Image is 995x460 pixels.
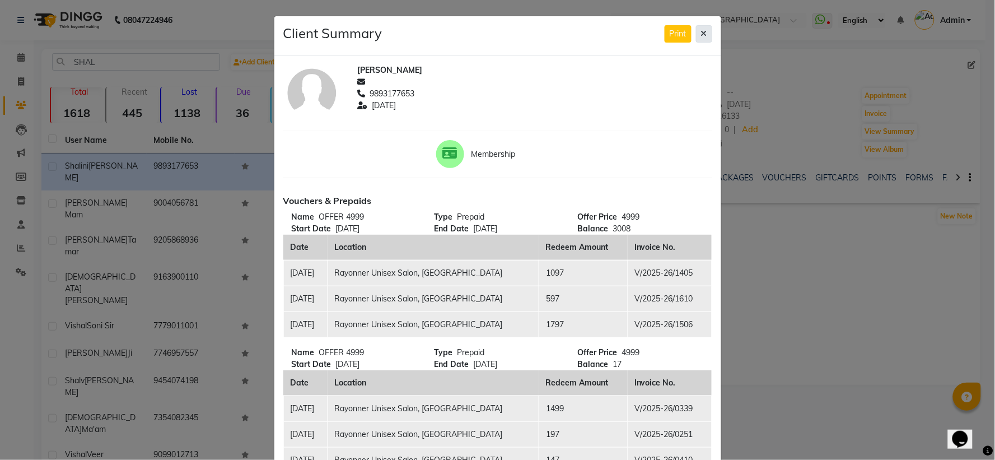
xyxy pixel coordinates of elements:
[283,421,328,447] td: [DATE]
[539,260,628,286] td: 1097
[539,312,628,337] td: 1797
[328,421,539,447] td: Rayonner Unisex Salon, [GEOGRAPHIC_DATA]
[435,211,453,223] span: Type
[283,196,712,206] h6: Vouchers & Prepaids
[628,235,712,261] th: Invoice No.
[283,25,382,41] h4: Client Summary
[628,370,712,396] th: Invoice No.
[328,235,539,261] th: Location
[628,260,712,286] td: V/2025-26/1405
[292,359,331,370] span: Start Date
[539,421,628,447] td: 197
[283,286,328,312] td: [DATE]
[328,312,539,337] td: Rayonner Unisex Salon, [GEOGRAPHIC_DATA]
[328,286,539,312] td: Rayonner Unisex Salon, [GEOGRAPHIC_DATA]
[577,359,608,370] span: Balance
[577,223,608,235] span: Balance
[336,224,360,234] span: [DATE]
[474,224,498,234] span: [DATE]
[292,347,315,359] span: Name
[283,396,328,421] td: [DATE]
[435,359,469,370] span: End Date
[577,211,617,223] span: Offer Price
[539,396,628,421] td: 1499
[665,25,692,43] button: Print
[372,100,396,111] span: [DATE]
[336,359,360,369] span: [DATE]
[948,415,984,449] iframe: chat widget
[319,212,365,222] span: OFFER 4999
[474,359,498,369] span: [DATE]
[283,312,328,337] td: [DATE]
[328,260,539,286] td: Rayonner Unisex Salon, [GEOGRAPHIC_DATA]
[435,223,469,235] span: End Date
[328,396,539,421] td: Rayonner Unisex Salon, [GEOGRAPHIC_DATA]
[283,370,328,396] th: Date
[622,212,639,222] span: 4999
[628,396,712,421] td: V/2025-26/0339
[283,260,328,286] td: [DATE]
[292,211,315,223] span: Name
[292,223,331,235] span: Start Date
[628,312,712,337] td: V/2025-26/1506
[628,421,712,447] td: V/2025-26/0251
[457,347,485,357] span: Prepaid
[370,88,414,100] span: 9893177653
[622,347,639,357] span: 4999
[613,359,622,369] span: 17
[613,224,630,234] span: 3008
[471,148,559,160] span: Membership
[539,235,628,261] th: Redeem Amount
[328,370,539,396] th: Location
[357,64,422,76] span: [PERSON_NAME]
[435,347,453,359] span: Type
[539,286,628,312] td: 597
[628,286,712,312] td: V/2025-26/1610
[283,235,328,261] th: Date
[319,347,365,357] span: OFFER 4999
[577,347,617,359] span: Offer Price
[539,370,628,396] th: Redeem Amount
[457,212,485,222] span: Prepaid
